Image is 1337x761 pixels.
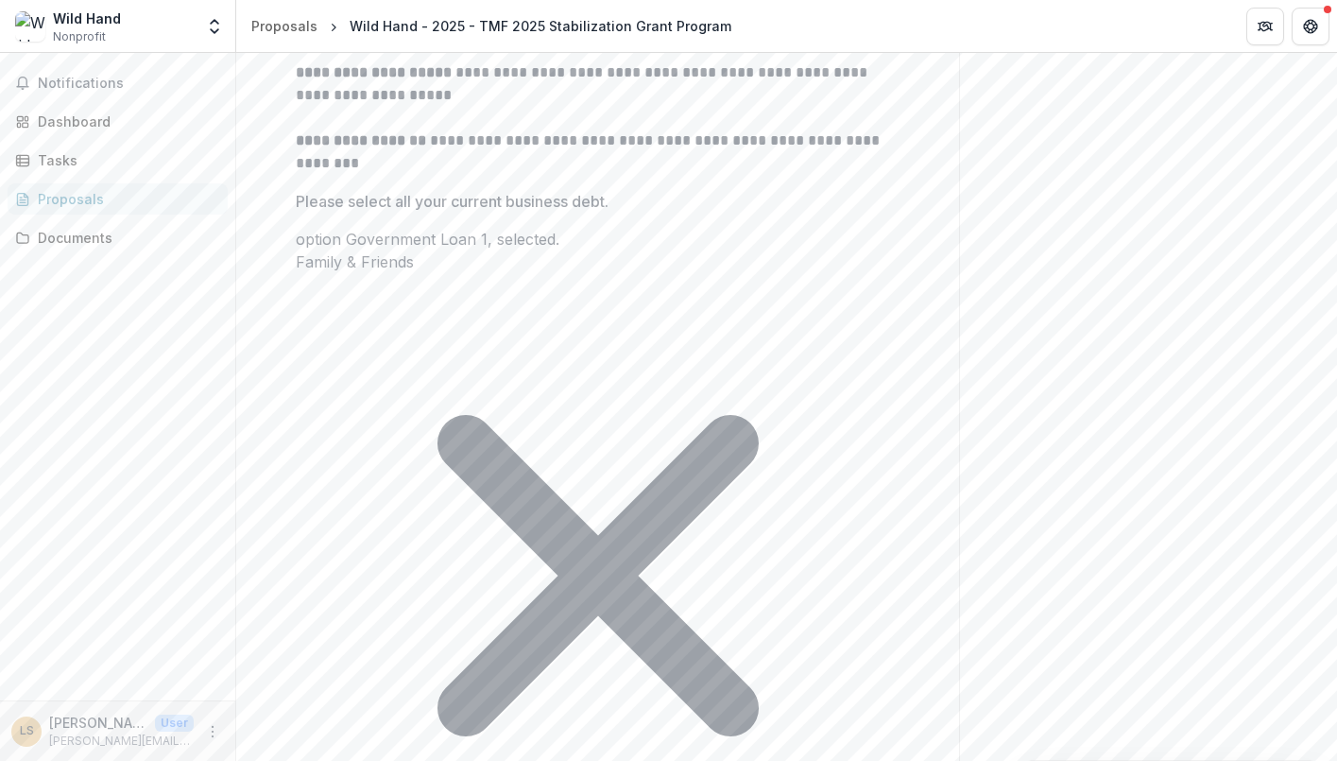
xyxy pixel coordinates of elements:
[1292,8,1329,45] button: Get Help
[53,28,106,45] span: Nonprofit
[201,720,224,743] button: More
[8,68,228,98] button: Notifications
[201,8,228,45] button: Open entity switcher
[251,16,317,36] div: Proposals
[8,106,228,137] a: Dashboard
[296,190,609,213] p: Please select all your current business debt.
[38,189,213,209] div: Proposals
[350,16,731,36] div: Wild Hand - 2025 - TMF 2025 Stabilization Grant Program
[8,145,228,176] a: Tasks
[8,183,228,215] a: Proposals
[244,12,325,40] a: Proposals
[155,715,194,732] p: User
[244,12,739,40] nav: breadcrumb
[8,222,228,253] a: Documents
[38,76,220,92] span: Notifications
[15,11,45,42] img: Wild Hand
[38,112,213,131] div: Dashboard
[296,252,414,271] span: Family & Friends
[38,150,213,170] div: Tasks
[296,230,559,249] span: option Government Loan 1, selected.
[20,725,34,737] div: Liz Sytsma
[49,733,194,750] p: [PERSON_NAME][EMAIL_ADDRESS][DOMAIN_NAME]
[49,713,147,733] p: [PERSON_NAME]
[53,9,121,28] div: Wild Hand
[38,228,213,248] div: Documents
[1246,8,1284,45] button: Partners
